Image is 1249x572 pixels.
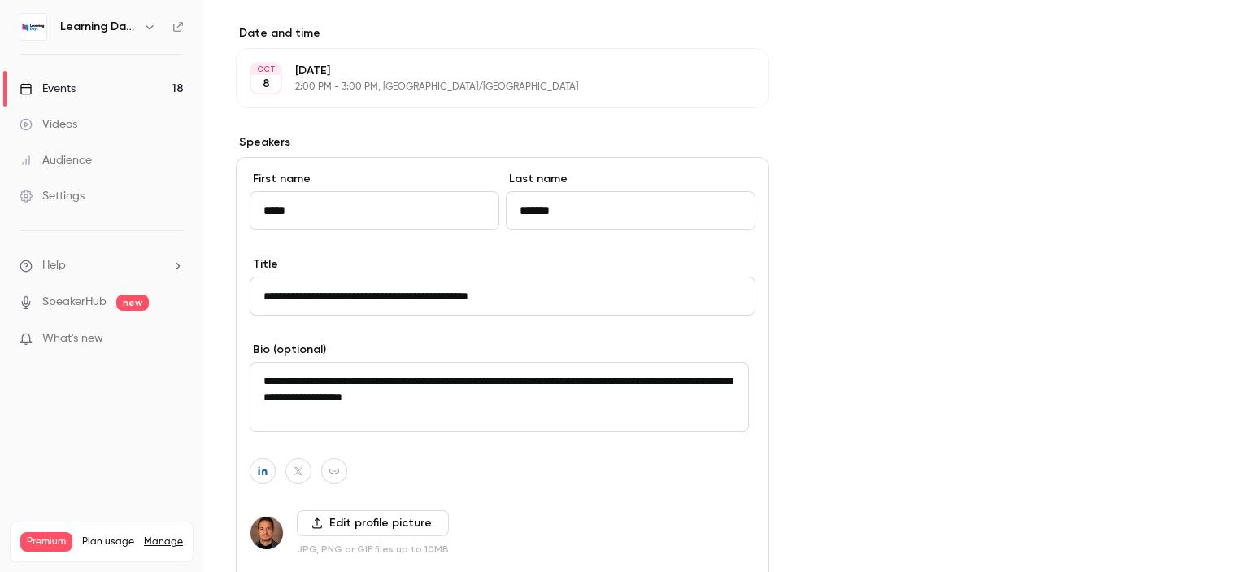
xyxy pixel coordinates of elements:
[42,42,184,55] div: Domaine: [DOMAIN_NAME]
[20,116,77,133] div: Videos
[250,517,283,549] img: Cyril LOBJOIS
[236,134,769,151] label: Speakers
[42,257,66,274] span: Help
[202,96,249,107] div: Mots-clés
[506,171,755,187] label: Last name
[250,256,755,273] label: Title
[144,535,183,548] a: Manage
[42,294,107,311] a: SpeakerHub
[20,14,46,40] img: Learning Days
[164,332,184,347] iframe: Noticeable Trigger
[236,25,769,41] label: Date and time
[20,257,184,274] li: help-dropdown-opener
[295,81,683,94] p: 2:00 PM - 3:00 PM, [GEOGRAPHIC_DATA]/[GEOGRAPHIC_DATA]
[20,81,76,97] div: Events
[297,510,449,536] label: Edit profile picture
[82,535,134,548] span: Plan usage
[20,152,92,168] div: Audience
[26,42,39,55] img: website_grey.svg
[46,26,80,39] div: v 4.0.25
[42,330,103,347] span: What's new
[84,96,125,107] div: Domaine
[295,63,683,79] p: [DATE]
[250,171,499,187] label: First name
[60,19,137,35] h6: Learning Days
[116,295,149,311] span: new
[66,94,79,107] img: tab_domain_overview_orange.svg
[20,532,72,552] span: Premium
[185,94,198,107] img: tab_keywords_by_traffic_grey.svg
[20,188,85,204] div: Settings
[251,63,281,75] div: OCT
[297,543,449,556] p: JPG, PNG or GIF files up to 10MB
[26,26,39,39] img: logo_orange.svg
[250,342,755,358] label: Bio (optional)
[263,76,270,92] p: 8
